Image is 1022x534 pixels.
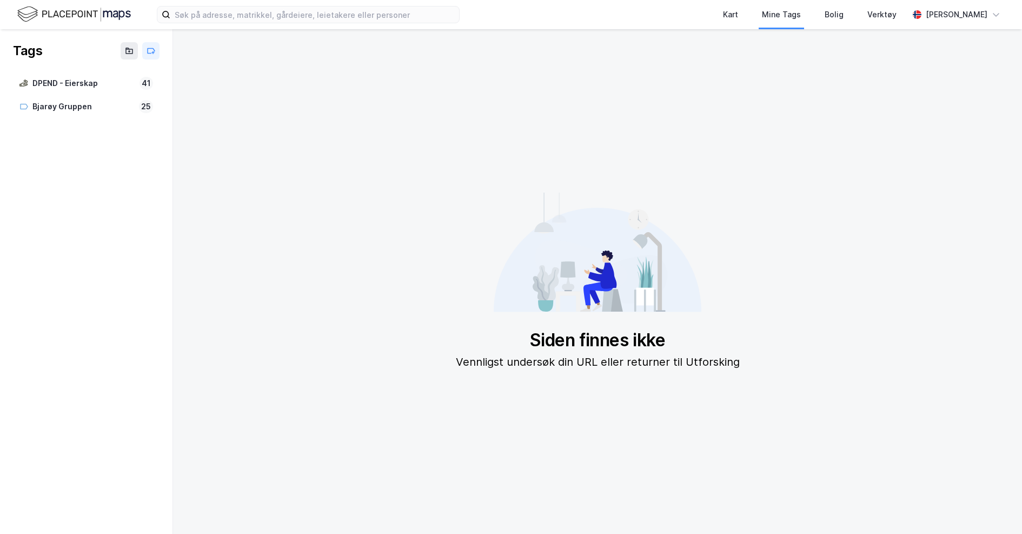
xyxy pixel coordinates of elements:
[456,353,740,371] div: Vennligst undersøk din URL eller returner til Utforsking
[139,100,153,113] div: 25
[13,42,42,60] div: Tags
[32,77,135,90] div: DPEND - Eierskap
[17,5,131,24] img: logo.f888ab2527a4732fd821a326f86c7f29.svg
[723,8,738,21] div: Kart
[456,329,740,351] div: Siden finnes ikke
[825,8,844,21] div: Bolig
[762,8,801,21] div: Mine Tags
[170,6,459,23] input: Søk på adresse, matrikkel, gårdeiere, leietakere eller personer
[867,8,897,21] div: Verktøy
[926,8,987,21] div: [PERSON_NAME]
[140,77,153,90] div: 41
[13,96,160,118] a: Bjarøy Gruppen25
[32,100,135,114] div: Bjarøy Gruppen
[13,72,160,95] a: DPEND - Eierskap41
